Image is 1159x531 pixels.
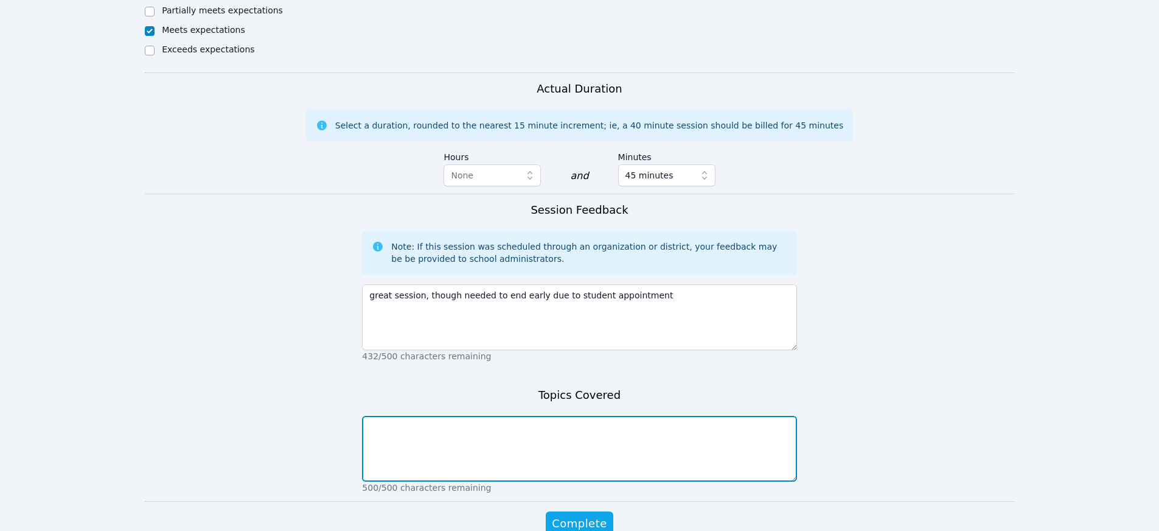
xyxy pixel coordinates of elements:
p: 500/500 characters remaining [362,482,796,494]
button: None [444,164,541,186]
label: Partially meets expectations [162,5,283,15]
textarea: great session, though needed to end early due to student appointment [362,284,796,350]
span: 45 minutes [625,168,673,183]
span: None [451,171,473,180]
label: Meets expectations [162,25,245,35]
div: Select a duration, rounded to the nearest 15 minute increment; ie, a 40 minute session should be ... [335,119,843,132]
div: and [570,169,588,183]
h3: Actual Duration [537,80,622,97]
div: Note: If this session was scheduled through an organization or district, your feedback may be be ... [391,241,787,265]
button: 45 minutes [618,164,715,186]
h3: Session Feedback [531,202,628,219]
label: Exceeds expectations [162,44,254,54]
p: 432/500 characters remaining [362,350,796,362]
label: Minutes [618,146,715,164]
label: Hours [444,146,541,164]
h3: Topics Covered [538,387,621,404]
